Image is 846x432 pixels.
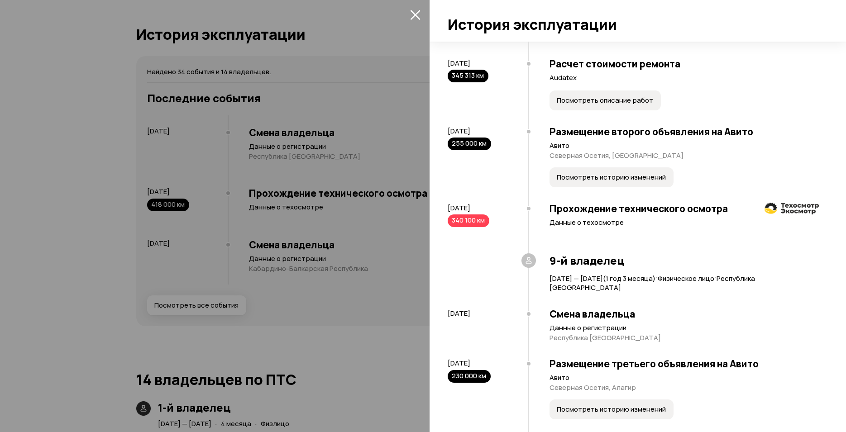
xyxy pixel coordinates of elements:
[550,399,674,419] button: Посмотреть историю изменений
[550,58,819,70] h3: Расчет стоимости ремонта
[550,358,819,370] h3: Размещение третьего объявления на Авито
[557,96,653,105] span: Посмотреть описание работ
[550,141,819,150] p: Авито
[448,214,489,227] div: 340 100 км
[448,370,491,383] div: 230 000 км
[550,203,819,214] h3: Прохождение технического осмотра
[448,309,470,318] span: [DATE]
[448,358,470,368] span: [DATE]
[550,254,819,267] h3: 9-й владелец
[550,151,819,160] p: Северная Осетия, [GEOGRAPHIC_DATA]
[550,373,819,382] p: Авито
[550,167,674,187] button: Посмотреть историю изменений
[448,58,470,68] span: [DATE]
[550,218,819,227] p: Данные о техосмотре
[550,73,819,82] p: Audatex
[714,269,717,284] span: ·
[550,126,819,138] h3: Размещение второго объявления на Авито
[550,308,819,320] h3: Смена владельца
[765,203,819,215] img: logo
[448,70,488,82] div: 345 313 км
[557,173,666,182] span: Посмотреть историю изменений
[448,138,491,150] div: 255 000 км
[655,269,658,284] span: ·
[550,383,819,392] p: Северная Осетия, Алагир
[550,90,661,110] button: Посмотреть описание работ
[550,274,655,283] span: [DATE] — [DATE] ( 1 год 3 месяца )
[448,203,470,213] span: [DATE]
[408,7,422,22] button: закрыть
[557,405,666,414] span: Посмотреть историю изменений
[550,333,819,342] p: Республика [GEOGRAPHIC_DATA]
[550,274,755,293] span: Республика [GEOGRAPHIC_DATA]
[448,126,470,136] span: [DATE]
[658,274,714,283] span: Физическое лицо
[550,323,819,332] p: Данные о регистрации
